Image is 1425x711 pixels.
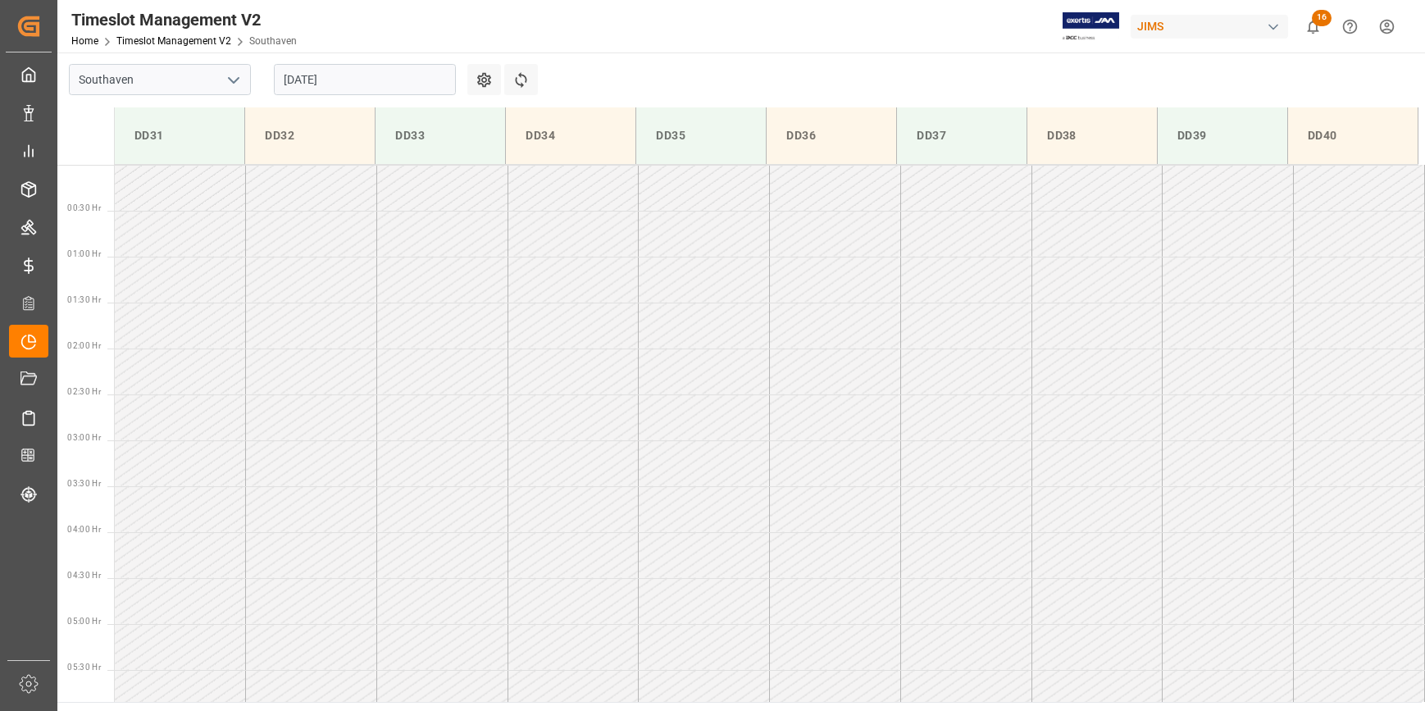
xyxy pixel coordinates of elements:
button: show 16 new notifications [1295,8,1332,45]
span: 05:00 Hr [67,617,101,626]
a: Home [71,35,98,47]
span: 16 [1312,10,1332,26]
div: DD36 [780,121,883,151]
div: DD33 [389,121,492,151]
div: JIMS [1131,15,1288,39]
button: open menu [221,67,245,93]
div: DD38 [1040,121,1144,151]
div: DD39 [1171,121,1274,151]
button: Help Center [1332,8,1368,45]
span: 04:00 Hr [67,525,101,534]
span: 02:00 Hr [67,341,101,350]
span: 03:30 Hr [67,479,101,488]
input: Type to search/select [69,64,251,95]
div: Timeslot Management V2 [71,7,297,32]
div: DD37 [910,121,1013,151]
div: DD32 [258,121,362,151]
span: 00:30 Hr [67,203,101,212]
span: 04:30 Hr [67,571,101,580]
span: 02:30 Hr [67,387,101,396]
span: 03:00 Hr [67,433,101,442]
span: 01:00 Hr [67,249,101,258]
div: DD40 [1301,121,1405,151]
a: Timeslot Management V2 [116,35,231,47]
div: DD34 [519,121,622,151]
img: Exertis%20JAM%20-%20Email%20Logo.jpg_1722504956.jpg [1063,12,1119,41]
input: DD-MM-YYYY [274,64,456,95]
div: DD31 [128,121,231,151]
span: 05:30 Hr [67,663,101,672]
div: DD35 [649,121,753,151]
span: 01:30 Hr [67,295,101,304]
button: JIMS [1131,11,1295,42]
